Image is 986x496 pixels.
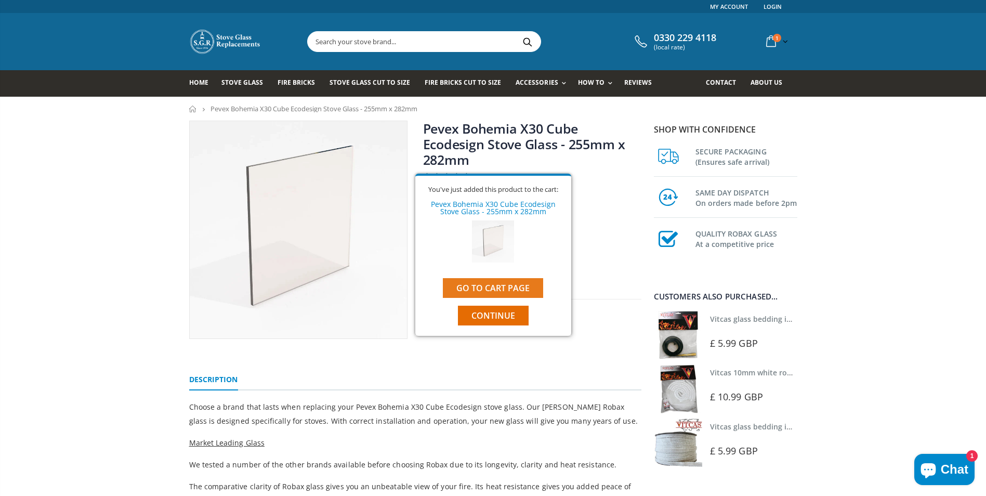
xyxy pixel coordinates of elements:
span: About us [751,78,782,87]
a: Vitcas 10mm white rope kit - includes rope seal and glue! [710,368,914,377]
span: Choose a brand that lasts when replacing your Pevex Bohemia X30 Cube Ecodesign stove glass. Our [... [189,402,638,426]
inbox-online-store-chat: Shopify online store chat [911,454,978,488]
h3: SAME DAY DISPATCH On orders made before 2pm [695,186,797,208]
a: Go to cart page [443,278,543,298]
a: Vitcas glass bedding in tape - 2mm x 15mm x 2 meters (White) [710,422,931,432]
a: Pevex Bohemia X30 Cube Ecodesign Stove Glass - 255mm x 282mm [431,199,556,216]
span: We tested a number of the other brands available before choosing Robax due to its longevity, clar... [189,460,616,469]
a: Stove Glass Cut To Size [330,70,418,97]
a: 0330 229 4118 (local rate) [632,32,716,51]
span: 5.00 stars [423,172,472,182]
img: Vitcas stove glass bedding in tape [654,311,702,359]
a: Accessories [516,70,571,97]
span: 1 [773,34,781,42]
span: £ 5.99 GBP [710,337,758,349]
span: Home [189,78,208,87]
a: Home [189,106,197,112]
span: 0330 229 4118 [654,32,716,44]
span: 1 review [472,172,503,182]
a: Pevex Bohemia X30 Cube Ecodesign Stove Glass - 255mm x 282mm [423,120,625,168]
span: Contact [706,78,736,87]
a: Home [189,70,216,97]
span: Stove Glass [221,78,263,87]
img: Vitcas white rope, glue and gloves kit 10mm [654,364,702,413]
img: Pevex Bohemia X30 Cube Ecodesign Stove Glass - 255mm x 282mm [472,220,514,263]
img: Stove Glass Replacement [189,29,262,55]
a: Fire Bricks Cut To Size [425,70,509,97]
a: Stove Glass [221,70,271,97]
span: Fire Bricks [278,78,315,87]
span: Pevex Bohemia X30 Cube Ecodesign Stove Glass - 255mm x 282mm [211,104,417,113]
span: Market Leading Glass [189,438,265,448]
a: Fire Bricks [278,70,323,97]
p: Shop with confidence [654,123,797,136]
img: Vitcas stove glass bedding in tape [654,419,702,467]
a: How To [578,70,617,97]
h3: QUALITY ROBAX GLASS At a competitive price [695,227,797,250]
span: Fire Bricks Cut To Size [425,78,501,87]
span: How To [578,78,604,87]
span: Reviews [624,78,652,87]
button: Search [516,32,540,51]
div: Customers also purchased... [654,293,797,301]
span: Continue [471,310,515,321]
a: 1 [762,31,790,51]
img: squarestoveglass_35f1ae78-5b54-43ad-8f71-8a2927e32c83_800x_crop_center.webp [190,121,407,338]
a: Vitcas glass bedding in tape - 2mm x 10mm x 2 meters [710,314,904,324]
button: Continue [458,306,529,325]
span: Accessories [516,78,558,87]
input: Search your stove brand... [308,32,657,51]
div: You've just added this product to the cart: [423,186,563,193]
span: (local rate) [654,44,716,51]
span: £ 10.99 GBP [710,390,763,403]
a: About us [751,70,790,97]
a: Description [189,370,238,390]
h3: SECURE PACKAGING (Ensures safe arrival) [695,145,797,167]
span: £ 5.99 GBP [710,445,758,457]
span: Stove Glass Cut To Size [330,78,410,87]
a: Contact [706,70,744,97]
a: Reviews [624,70,660,97]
